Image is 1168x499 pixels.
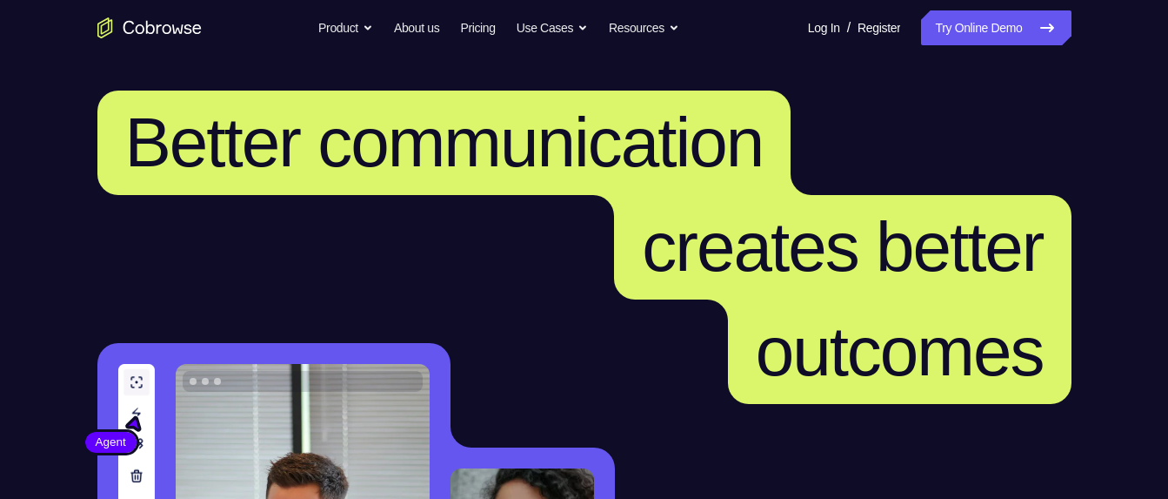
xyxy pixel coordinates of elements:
button: Use Cases [517,10,588,45]
span: creates better [642,208,1043,286]
span: outcomes [756,313,1044,390]
a: Register [858,10,900,45]
a: Try Online Demo [921,10,1071,45]
a: About us [394,10,439,45]
button: Product [318,10,373,45]
a: Go to the home page [97,17,202,38]
span: Better communication [125,104,764,181]
span: Agent [85,434,137,451]
a: Pricing [460,10,495,45]
a: Log In [808,10,840,45]
span: / [847,17,851,38]
button: Resources [609,10,679,45]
